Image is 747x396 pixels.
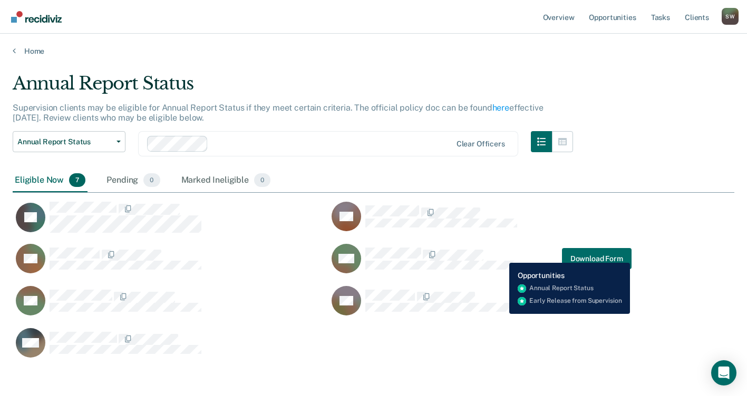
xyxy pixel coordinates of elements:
[562,248,632,269] button: Download Form
[17,137,112,146] span: Annual Report Status
[13,285,328,328] div: CaseloadOpportunityCell-03064938
[13,103,543,123] p: Supervision clients may be eligible for Annual Report Status if they meet certain criteria. The o...
[143,173,160,187] span: 0
[179,169,273,192] div: Marked Ineligible0
[13,131,125,152] button: Annual Report Status
[328,201,644,243] div: CaseloadOpportunityCell-04165753
[254,173,270,187] span: 0
[328,285,644,328] div: CaseloadOpportunityCell-06279147
[711,360,736,385] div: Open Intercom Messenger
[69,173,85,187] span: 7
[492,103,509,113] a: here
[13,328,328,370] div: CaseloadOpportunityCell-05538163
[562,248,632,269] a: Navigate to form link
[13,73,573,103] div: Annual Report Status
[13,46,734,56] a: Home
[457,140,505,148] div: Clear officers
[11,11,62,23] img: Recidiviz
[722,8,739,25] button: Profile dropdown button
[13,169,88,192] div: Eligible Now7
[13,201,328,243] div: CaseloadOpportunityCell-02854882
[328,243,644,285] div: CaseloadOpportunityCell-02694527
[13,243,328,285] div: CaseloadOpportunityCell-03988183
[104,169,162,192] div: Pending0
[722,8,739,25] div: S W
